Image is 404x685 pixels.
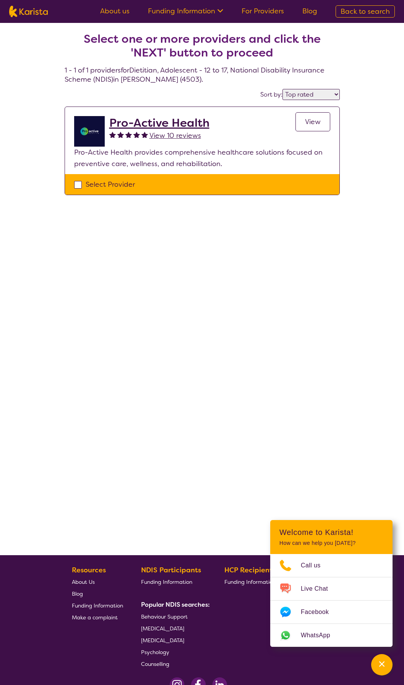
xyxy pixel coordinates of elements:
img: fullstar [141,131,148,138]
span: WhatsApp [301,630,339,641]
a: Funding Information [72,599,123,611]
a: Psychology [141,646,207,658]
a: Back to search [336,5,395,18]
img: fullstar [133,131,140,138]
label: Sort by: [260,90,282,99]
h2: Select one or more providers and click the 'NEXT' button to proceed [74,32,331,60]
span: Psychology [141,649,169,656]
a: Web link opens in a new tab. [270,624,393,647]
a: Funding Information [148,6,223,16]
a: Blog [302,6,317,16]
a: View 10 reviews [149,130,201,141]
a: Pro-Active Health [109,116,209,130]
a: [MEDICAL_DATA] [141,622,207,634]
a: For Providers [242,6,284,16]
span: Counselling [141,661,169,667]
a: Blog [72,588,123,599]
span: [MEDICAL_DATA] [141,637,184,644]
img: Karista logo [9,6,48,17]
p: Pro-Active Health provides comprehensive healthcare solutions focused on preventive care, wellnes... [74,147,330,170]
a: Funding Information [141,576,207,588]
span: Funding Information [72,602,123,609]
span: Behaviour Support [141,613,188,620]
img: fullstar [109,131,116,138]
a: [MEDICAL_DATA] [141,634,207,646]
span: Blog [72,590,83,597]
img: fullstar [117,131,124,138]
span: [MEDICAL_DATA] [141,625,184,632]
b: Popular NDIS searches: [141,601,210,609]
a: Behaviour Support [141,611,207,622]
a: Make a complaint [72,611,123,623]
span: Back to search [341,7,390,16]
b: HCP Recipients [224,565,276,575]
ul: Choose channel [270,554,393,647]
span: Live Chat [301,583,337,595]
a: Funding Information [224,576,276,588]
span: View [305,117,321,126]
h4: 1 - 1 of 1 providers for Dietitian , Adolescent - 12 to 17 , National Disability Insurance Scheme... [65,14,340,84]
span: Funding Information [224,578,276,585]
p: How can we help you [DATE]? [279,540,383,546]
span: Facebook [301,606,338,618]
a: About Us [72,576,123,588]
span: View 10 reviews [149,131,201,140]
img: jdgr5huzsaqxc1wfufya.png [74,116,105,147]
a: About us [100,6,130,16]
div: Channel Menu [270,520,393,647]
span: Call us [301,560,330,571]
a: View [295,112,330,131]
span: About Us [72,578,95,585]
h2: Welcome to Karista! [279,528,383,537]
img: fullstar [125,131,132,138]
b: Resources [72,565,106,575]
span: Funding Information [141,578,192,585]
a: Counselling [141,658,207,670]
button: Channel Menu [371,654,393,675]
b: NDIS Participants [141,565,201,575]
span: Make a complaint [72,614,118,621]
